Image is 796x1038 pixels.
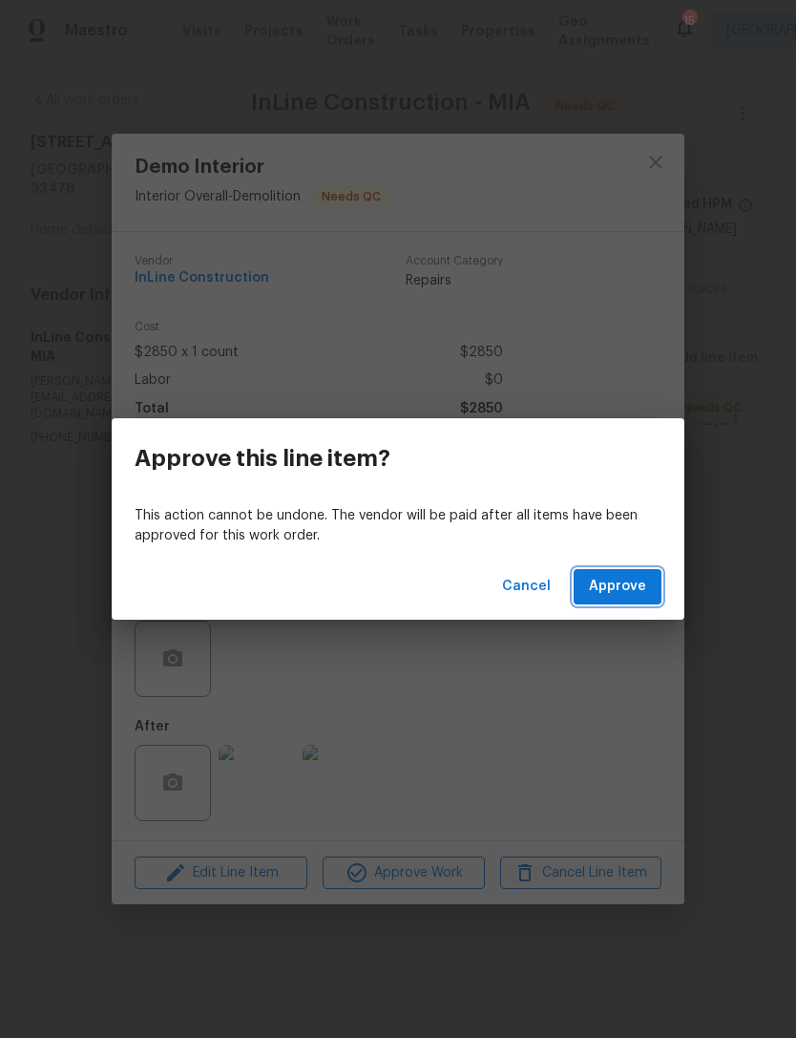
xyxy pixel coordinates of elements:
[502,575,551,599] span: Cancel
[589,575,646,599] span: Approve
[135,506,661,546] p: This action cannot be undone. The vendor will be paid after all items have been approved for this...
[574,569,661,604] button: Approve
[135,445,390,472] h3: Approve this line item?
[494,569,558,604] button: Cancel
